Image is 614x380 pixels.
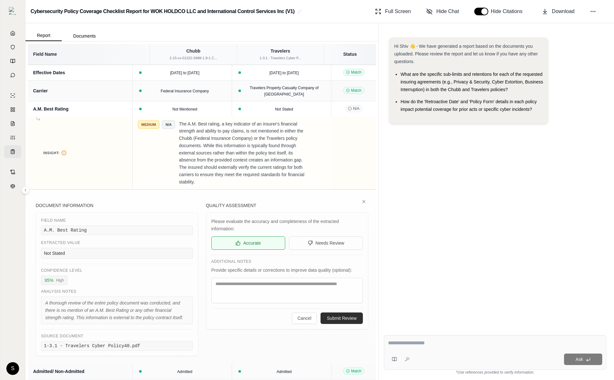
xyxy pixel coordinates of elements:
span: Admitted [277,369,292,374]
th: Field Name [28,44,150,65]
span: What are the specific sub-limits and retentions for each of the requested insuring agreements (e.... [400,72,543,92]
span: Admitted [177,369,192,374]
a: Custom Report [4,131,21,144]
button: Expand sidebar [6,4,19,17]
div: Admitted/ Non-Admitted [33,368,127,375]
span: Not Stated [275,107,293,111]
span: Ask [575,357,583,362]
div: A.M. Best Rating [41,226,193,235]
img: Expand sidebar [9,7,17,15]
span: N/A [162,120,175,129]
span: Hide Chat [436,8,459,15]
div: Effective Dates [33,69,127,76]
h5: Document Information [36,202,198,209]
div: Not Stated [41,248,193,259]
span: How do the 'Retroactive Date' and 'Policy Form' details in each policy impact potential coverage ... [400,99,537,112]
a: Contract Analysis [4,166,21,178]
button: Needs Review [289,236,363,250]
button: Ask [564,354,602,365]
a: Legal Search Engine [4,180,21,192]
div: S [6,362,19,375]
div: 2-15-cv-01322-SMM-1 8-1 C... [154,55,233,61]
div: Analysis Notes [41,289,193,294]
span: Match [343,87,364,94]
button: Expand sidebar [22,186,29,194]
span: N/A [345,105,362,112]
a: Policy Comparisons [4,103,21,116]
a: Claim Coverage [4,117,21,130]
span: Insight: [43,150,60,156]
div: Source Document [41,333,193,339]
span: Download [552,8,575,15]
button: Report [25,30,62,41]
button: Cancel [292,312,317,324]
span: High [56,278,64,283]
a: Coverage Table [4,145,21,158]
span: Federal Insurance Company [161,89,209,93]
h2: Cybersecurity Policy Coverage Checklist Report for WOK HOLDCO LLC and International Control Servi... [31,6,294,17]
div: Confidence Level [41,268,193,273]
div: Extracted Value [41,240,193,245]
h5: Quality Assessment [206,202,369,209]
a: Prompt Library [4,55,21,68]
th: Status [324,44,376,65]
button: Accurate [211,236,285,250]
button: Documents [62,31,107,41]
span: Travelers Property Casualty Company of [GEOGRAPHIC_DATA] [250,86,318,97]
div: A thorough review of the entire policy document was conducted, and there is no mention of an A.M.... [41,297,193,324]
div: A.M. Best Rating [33,106,127,112]
a: Single Policy [4,89,21,102]
p: The A.M. Best rating, a key indicator of an insurer's financial strength and ability to pay claim... [179,120,308,186]
span: Match [343,69,364,76]
span: Medium [138,120,159,129]
span: Hide Citations [491,8,526,15]
span: Accurate [243,240,261,246]
span: Not Mentioned [173,107,197,111]
a: Home [4,27,21,39]
div: Please evaluate the accuracy and completeness of the extracted information: [211,218,363,233]
div: 1-3.1 - Travelers Cyber P... [241,55,320,61]
button: Close feedback [359,197,368,206]
span: Needs Review [315,240,344,246]
button: Download [539,5,577,18]
a: Documents Vault [4,41,21,54]
span: [DATE] to [DATE] [269,71,299,75]
div: Field Name [41,218,193,223]
div: Carrier [33,88,127,94]
button: Submit Review [321,312,363,324]
span: Hi Shiv 👋 - We have generated a report based on the documents you uploaded. Please review the rep... [394,44,538,64]
div: Additional Notes [211,259,363,264]
button: Full Screen [372,5,413,18]
div: Provide specific details or corrections to improve data quality (optional): [211,267,363,274]
a: Chat [4,69,21,82]
span: Full Screen [385,8,411,15]
span: [DATE] to [DATE] [170,71,199,75]
div: Chubb [154,48,233,54]
span: 95 % [45,277,53,283]
button: Hide Chat [424,5,462,18]
div: Travelers [241,48,320,54]
div: *Use references provided to verify information. [384,370,606,375]
span: Match [343,368,364,375]
div: 1-3.1 - Travelers Cyber Policy40.pdf [41,341,193,351]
